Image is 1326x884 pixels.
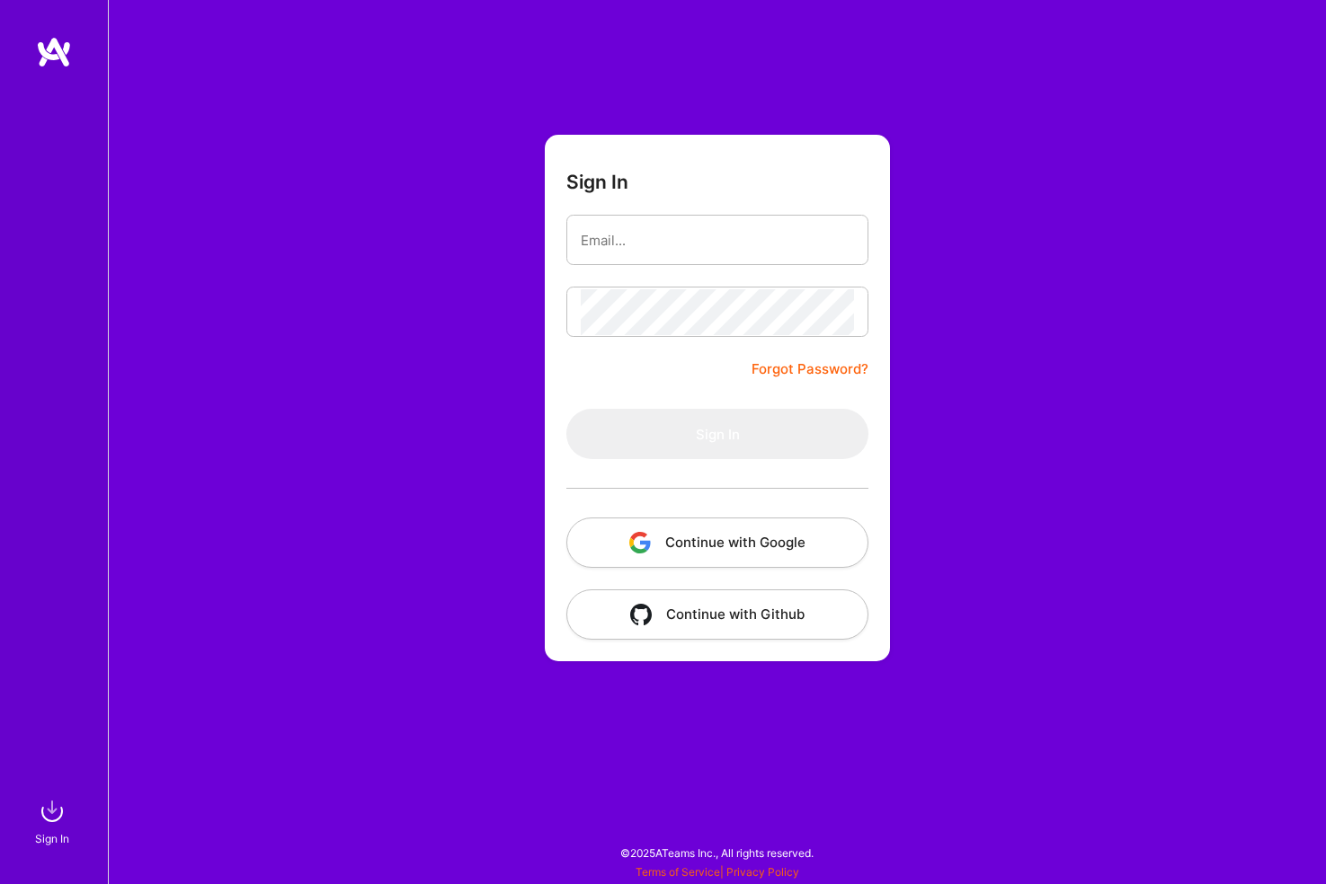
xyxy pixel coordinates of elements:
[629,532,651,553] img: icon
[630,604,652,625] img: icon
[34,793,70,829] img: sign in
[636,865,720,879] a: Terms of Service
[566,171,628,193] h3: Sign In
[752,358,868,380] a: Forgot Password?
[566,409,868,459] button: Sign In
[566,589,868,640] button: Continue with Github
[726,865,799,879] a: Privacy Policy
[566,517,868,568] button: Continue with Google
[581,217,854,263] input: Email...
[35,829,69,848] div: Sign In
[636,865,799,879] span: |
[108,830,1326,875] div: © 2025 ATeams Inc., All rights reserved.
[38,793,70,848] a: sign inSign In
[36,36,72,68] img: logo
